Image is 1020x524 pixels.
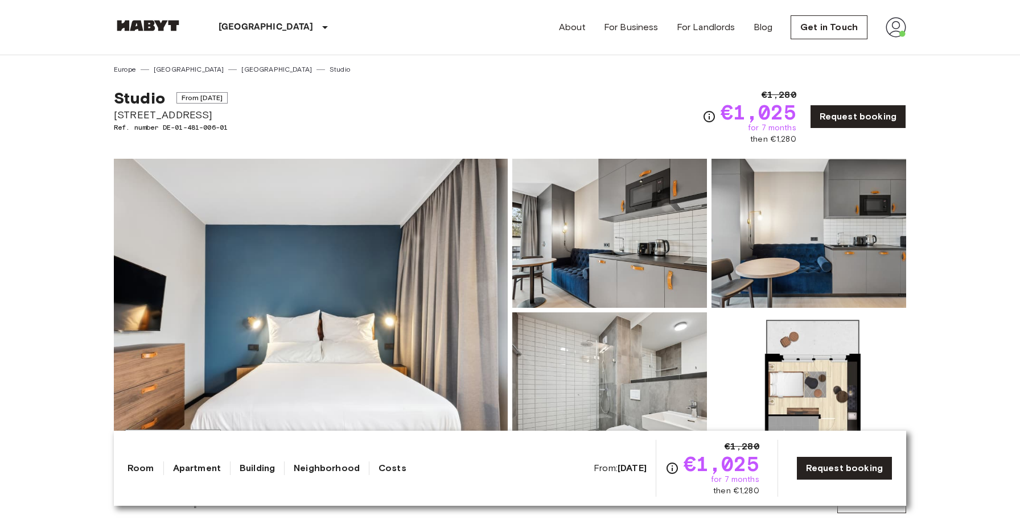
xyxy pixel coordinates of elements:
span: From: [594,462,647,475]
a: Blog [754,20,773,34]
a: [GEOGRAPHIC_DATA] [154,64,224,75]
a: Get in Touch [791,15,867,39]
a: For Landlords [677,20,735,34]
a: Neighborhood [294,461,360,475]
a: About [559,20,586,34]
a: [GEOGRAPHIC_DATA] [241,64,312,75]
p: [GEOGRAPHIC_DATA] [219,20,314,34]
span: Studio [114,88,165,108]
span: €1,280 [725,440,759,453]
span: for 7 months [711,474,759,485]
a: Apartment [173,461,221,475]
button: Show all photos [125,430,221,451]
img: Picture of unit DE-01-481-006-01 [512,312,707,461]
img: Picture of unit DE-01-481-006-01 [512,159,707,308]
a: Europe [114,64,136,75]
span: Ref. number DE-01-481-006-01 [114,122,228,133]
svg: Check cost overview for full price breakdown. Please note that discounts apply to new joiners onl... [702,110,716,123]
img: Picture of unit DE-01-481-006-01 [711,312,906,461]
img: Marketing picture of unit DE-01-481-006-01 [114,159,508,461]
span: then €1,280 [750,134,796,145]
span: €1,025 [684,453,759,474]
a: Request booking [796,456,892,480]
a: Costs [379,461,406,475]
span: then €1,280 [713,485,759,497]
a: Request booking [810,105,906,129]
span: [STREET_ADDRESS] [114,108,228,122]
span: for 7 months [748,122,796,134]
span: €1,280 [762,88,796,102]
a: Room [127,461,154,475]
span: €1,025 [721,102,796,122]
img: Habyt [114,20,182,31]
b: [DATE] [618,463,647,473]
img: avatar [886,17,906,38]
img: Picture of unit DE-01-481-006-01 [711,159,906,308]
span: From [DATE] [176,92,228,104]
a: For Business [604,20,659,34]
a: Building [240,461,275,475]
svg: Check cost overview for full price breakdown. Please note that discounts apply to new joiners onl... [665,461,679,475]
a: Studio [330,64,350,75]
